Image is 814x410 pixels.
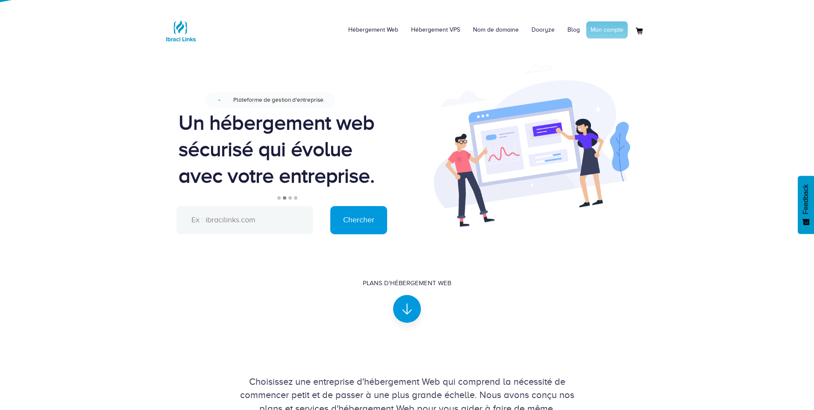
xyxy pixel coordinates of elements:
div: Un hébergement web sécurisé qui évolue avec votre entreprise. [179,109,394,189]
input: Ex : ibracilinks.com [176,206,313,234]
input: Chercher [330,206,387,234]
a: Plans d'hébergement Web [363,279,451,316]
a: Mon compte [586,21,628,38]
img: Logo Ibraci Links [164,14,198,48]
a: NouveauPlateforme de gestion d'entreprise. [206,91,367,109]
span: Feedback [802,184,810,214]
a: Nom de domaine [467,17,525,43]
div: Plans d'hébergement Web [363,279,451,288]
a: Hébergement Web [342,17,405,43]
a: Hébergement VPS [405,17,467,43]
a: Logo Ibraci Links [164,6,198,48]
a: Blog [561,17,586,43]
button: Feedback - Afficher l’enquête [798,176,814,234]
span: Plateforme de gestion d'entreprise. [233,97,324,103]
a: Dooryze [525,17,561,43]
